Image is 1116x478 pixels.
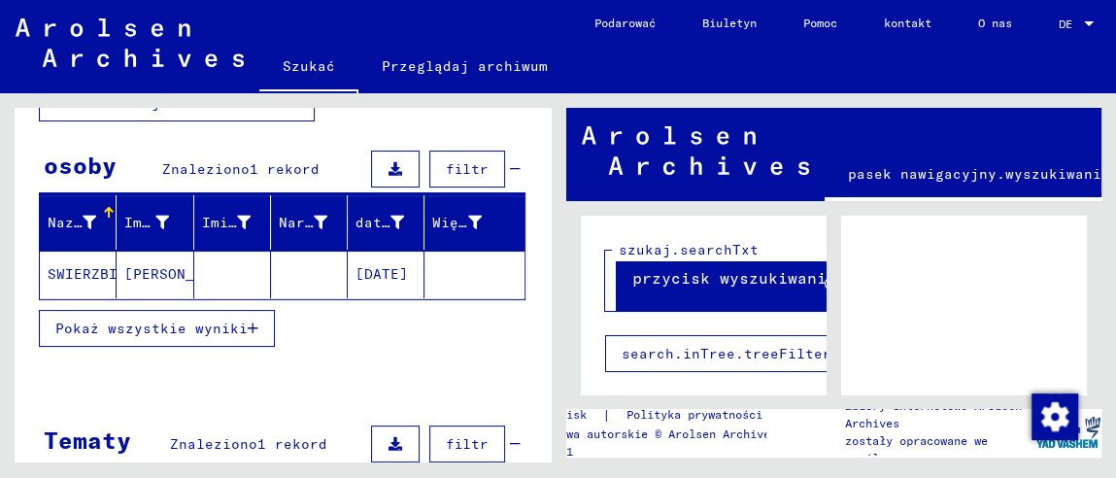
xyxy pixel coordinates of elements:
img: Arolsen_neg.svg [16,18,244,67]
a: Polityka prywatności [611,405,786,426]
font: Pomoc [803,16,837,30]
div: Zmiana zgody [1031,393,1077,439]
mat-header-cell: Więzień nr [424,195,524,250]
font: szukaj.searchTxt [619,241,759,258]
div: Narodziny [279,207,352,238]
font: kontakt [884,16,931,30]
button: przycisk wyszukiwania [617,251,858,311]
font: odcisk [546,407,587,422]
font: Imię [124,214,159,231]
mat-header-cell: Imię rodowe [194,195,271,250]
font: Szukać [283,57,335,75]
font: | [602,406,611,424]
font: Polityka prywatności [626,407,762,422]
font: pasek nawigacyjny.wyszukiwanie [848,165,1110,183]
div: Imię [124,207,192,238]
font: data urodzenia [355,214,478,231]
a: odcisk [546,405,602,426]
font: Więzień nr [432,214,520,231]
img: Arolsen_neg.svg [582,126,810,175]
img: Zmiana zgody [1031,393,1078,440]
a: Przeglądaj archiwum [358,43,571,89]
font: Przeglądaj archiwum [382,57,548,75]
mat-header-cell: Narodziny [271,195,348,250]
font: Pokaż wszystkie wyniki [55,320,248,337]
button: filtr [429,426,505,462]
font: Znaleziono [162,160,250,178]
font: Podarować [594,16,656,30]
font: O nas [978,16,1012,30]
mat-header-cell: Nazwisko [40,195,117,250]
button: search.inTree.treeFilter [605,335,855,372]
font: [PERSON_NAME] [124,265,238,283]
font: 1 rekord [257,435,327,453]
font: Archiwalne jednostki drzewa [55,94,291,112]
font: filtr [446,160,489,178]
font: Imię rodowe [202,214,298,231]
font: Nazwisko [48,214,118,231]
font: osoby [44,151,117,180]
button: Pokaż wszystkie wyniki [39,310,275,347]
font: Tematy [44,426,131,455]
font: 1 rekord [250,160,320,178]
font: DE [1059,17,1072,31]
font: [DATE] [355,265,408,283]
font: search.inTree.treeFilter [622,345,831,362]
font: Znaleziono [170,435,257,453]
font: zostały opracowane we współpracy z [845,433,988,465]
a: Szukać [259,43,358,93]
div: data urodzenia [355,207,428,238]
mat-header-cell: Imię [117,195,193,250]
font: Prawa autorskie © Arolsen Archives, 2021 [546,427,784,459]
div: Więzień nr [432,207,505,238]
div: Nazwisko [48,207,120,238]
font: przycisk wyszukiwania [632,268,836,288]
mat-header-cell: data urodzenia [348,195,424,250]
font: SWIERZBINOWICZ [48,265,170,283]
font: filtr [446,435,489,453]
div: Imię rodowe [202,207,275,238]
font: Biuletyn [702,16,757,30]
font: Narodziny [279,214,357,231]
button: filtr [429,151,505,188]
